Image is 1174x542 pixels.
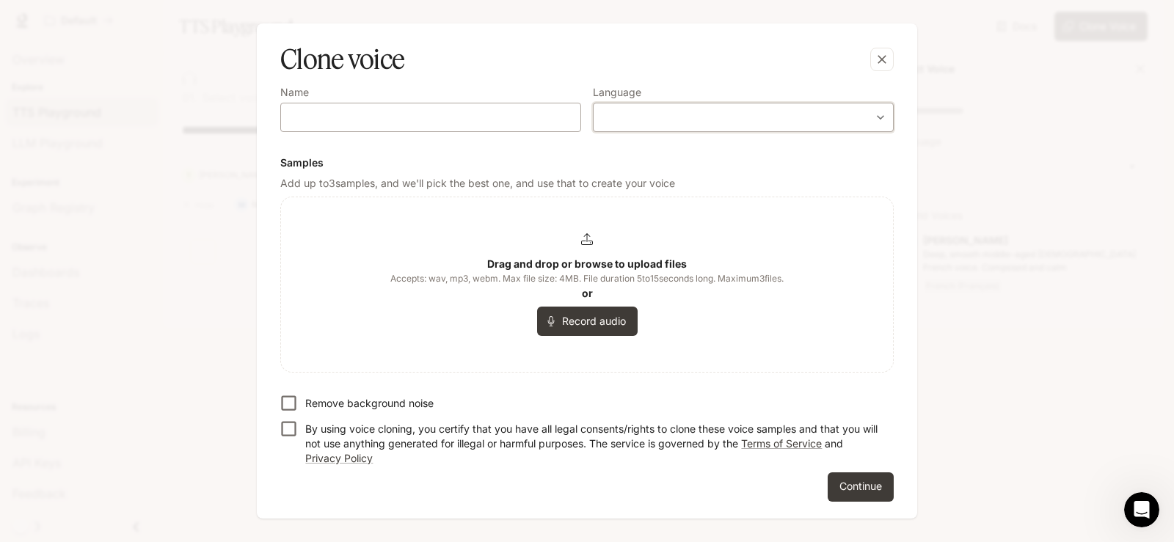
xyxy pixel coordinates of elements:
p: Add up to 3 samples, and we'll pick the best one, and use that to create your voice [280,176,894,191]
iframe: Intercom live chat [1124,492,1159,527]
p: Remove background noise [305,396,434,411]
b: Drag and drop or browse to upload files [487,257,687,270]
b: or [582,287,593,299]
h6: Samples [280,155,894,170]
h5: Clone voice [280,41,404,78]
p: By using voice cloning, you certify that you have all legal consents/rights to clone these voice ... [305,422,882,466]
p: Name [280,87,309,98]
a: Terms of Service [741,437,822,450]
p: Language [593,87,641,98]
span: Accepts: wav, mp3, webm. Max file size: 4MB. File duration 5 to 15 seconds long. Maximum 3 files. [390,271,784,286]
a: Privacy Policy [305,452,373,464]
button: Record audio [537,307,638,336]
button: Continue [828,472,894,502]
div: ​ [594,110,893,125]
